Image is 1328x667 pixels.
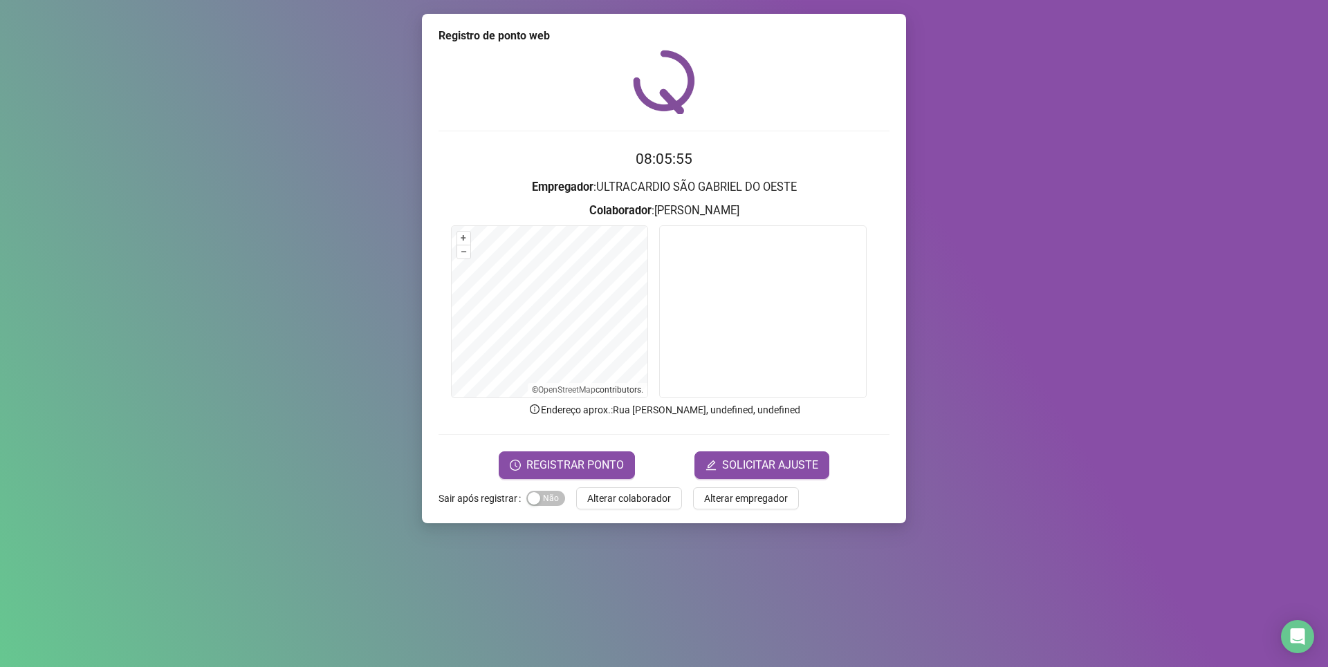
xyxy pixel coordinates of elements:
[1281,620,1314,653] div: Open Intercom Messenger
[526,457,624,473] span: REGISTRAR PONTO
[693,487,799,509] button: Alterar empregador
[439,202,889,220] h3: : [PERSON_NAME]
[439,178,889,196] h3: : ULTRACARDIO SÃO GABRIEL DO OESTE
[576,487,682,509] button: Alterar colaborador
[705,460,717,471] span: edit
[528,403,541,415] span: info-circle
[532,385,643,395] li: © contributors.
[633,50,695,114] img: QRPoint
[636,151,692,167] time: 08:05:55
[457,245,470,259] button: –
[499,451,635,479] button: REGISTRAR PONTO
[439,402,889,417] p: Endereço aprox. : Rua [PERSON_NAME], undefined, undefined
[532,180,593,194] strong: Empregador
[722,457,818,473] span: SOLICITAR AJUSTE
[457,232,470,245] button: +
[439,487,526,509] label: Sair após registrar
[587,491,671,506] span: Alterar colaborador
[589,204,652,217] strong: Colaborador
[510,460,521,471] span: clock-circle
[439,28,889,44] div: Registro de ponto web
[704,491,788,506] span: Alterar empregador
[538,385,596,395] a: OpenStreetMap
[694,451,829,479] button: editSOLICITAR AJUSTE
